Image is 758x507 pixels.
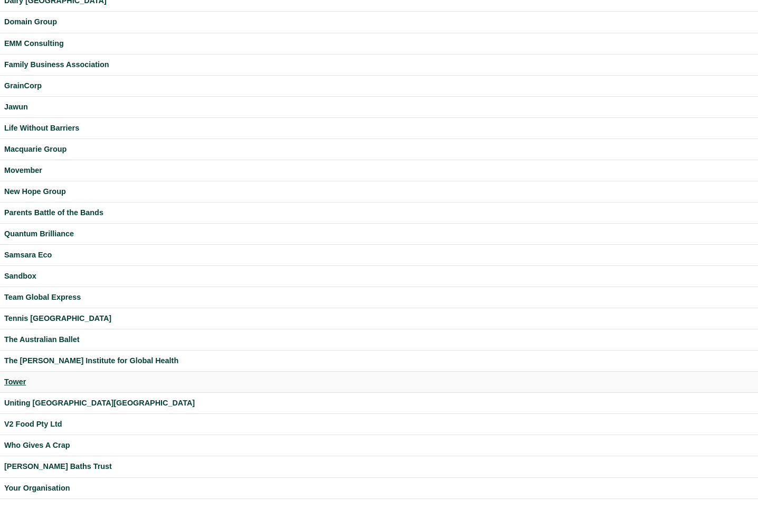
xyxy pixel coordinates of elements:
[4,143,754,155] a: Macquarie Group
[4,228,754,240] a: Quantum Brilliance
[4,376,754,388] a: Tower
[4,355,754,367] a: The [PERSON_NAME] Institute for Global Health
[4,482,754,494] a: Your Organisation
[4,59,754,71] a: Family Business Association
[4,397,754,409] a: Uniting [GEOGRAPHIC_DATA][GEOGRAPHIC_DATA]
[4,38,754,50] a: EMM Consulting
[4,418,754,430] a: V2 Food Pty Ltd
[4,164,754,177] a: Movember
[4,460,754,473] a: [PERSON_NAME] Baths Trust
[4,312,754,325] a: Tennis [GEOGRAPHIC_DATA]
[4,80,754,92] a: GrainCorp
[4,186,754,198] a: New Hope Group
[4,291,754,303] a: Team Global Express
[4,249,754,261] a: Samsara Eco
[4,334,754,346] a: The Australian Ballet
[4,207,754,219] a: Parents Battle of the Bands
[4,270,754,282] a: Sandbox
[4,439,754,451] a: Who Gives A Crap
[4,16,754,28] a: Domain Group
[4,101,754,113] a: Jawun
[4,122,754,134] a: Life Without Barriers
